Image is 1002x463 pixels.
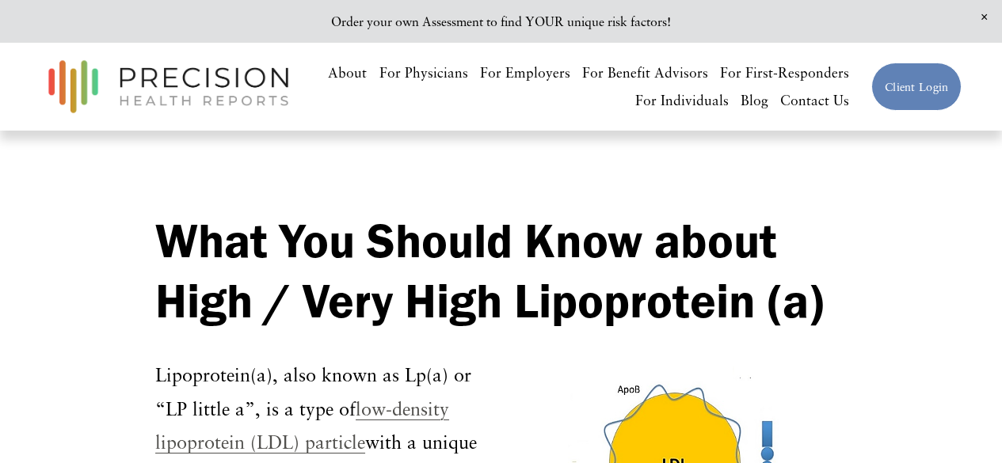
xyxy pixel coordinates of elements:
[780,87,849,115] a: Contact Us
[40,53,297,120] img: Precision Health Reports
[871,63,962,111] a: Client Login
[741,87,768,115] a: Blog
[328,59,367,86] a: About
[582,59,708,86] a: For Benefit Advisors
[635,87,729,115] a: For Individuals
[923,387,1002,463] iframe: Chat Widget
[155,211,824,329] strong: What You Should Know about High / Very High Lipoprotein (a)
[720,59,849,86] a: For First-Responders
[379,59,468,86] a: For Physicians
[480,59,570,86] a: For Employers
